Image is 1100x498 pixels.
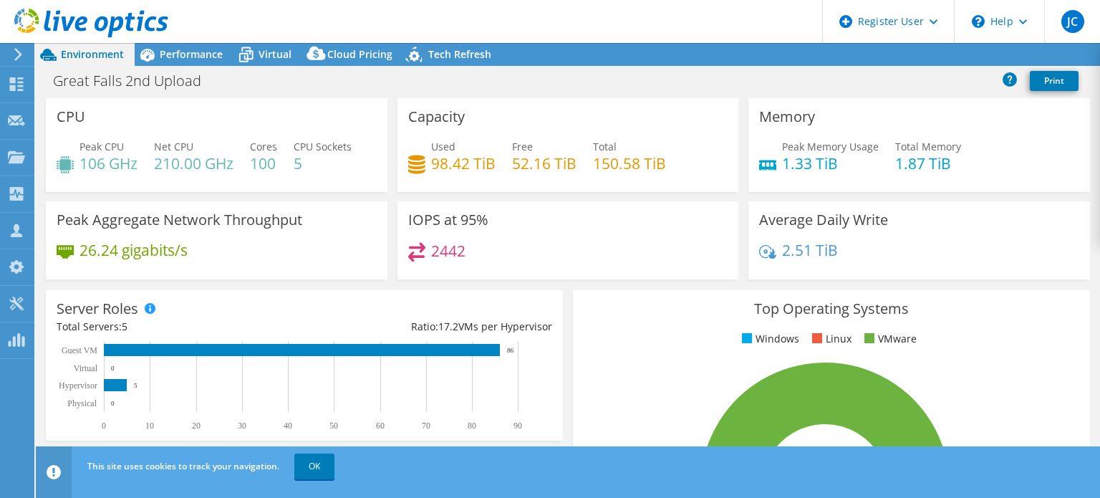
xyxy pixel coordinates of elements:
span: Cloud Pricing [327,47,392,61]
svg: \n [972,15,985,28]
text: 50 [329,421,338,431]
h3: Top Operating Systems [584,301,1079,317]
span: Peak Memory Usage [782,140,879,153]
li: Windows [738,331,799,347]
h4: 100 [250,155,277,171]
text: 40 [284,421,292,431]
span: Total [593,140,617,153]
span: 17.2 [438,320,458,333]
li: Linux [809,331,851,347]
text: 80 [468,421,476,431]
h3: Memory [759,109,815,125]
text: Virtual [74,363,98,373]
text: 0 [111,400,115,407]
h4: 98.42 TiB [431,155,496,171]
text: 0 [111,365,115,372]
text: 60 [376,421,385,431]
h4: 1.33 TiB [782,155,879,171]
span: Total Memory [895,140,961,153]
text: Guest VM [62,345,97,355]
li: VMware [861,331,917,347]
text: 0 [102,421,106,431]
text: 30 [238,421,246,431]
text: Physical [67,398,97,408]
div: Total Servers: [57,319,304,335]
text: 20 [192,421,201,431]
h3: CPU [57,109,85,125]
span: CPU Sockets [294,140,352,153]
span: Used [431,140,455,153]
span: JC [1061,10,1084,33]
span: Virtual [259,47,291,61]
span: Free [512,140,533,153]
h3: IOPS at 95% [408,212,488,228]
span: 5 [122,320,127,333]
h4: 26.24 gigabits/s [79,242,188,258]
text: Hypervisor [59,380,97,391]
h3: Server Roles [57,301,138,317]
text: 90 [513,421,522,431]
text: 5 [134,382,137,389]
a: Print [1030,71,1079,91]
span: Tech Refresh [428,47,491,61]
h3: Peak Aggregate Network Throughput [57,212,302,228]
span: This site uses cookies to track your navigation. [87,460,279,472]
span: Performance [160,47,223,61]
h4: 1.87 TiB [895,155,961,171]
h4: 150.58 TiB [593,155,666,171]
h4: 5 [294,155,352,171]
h4: 2442 [431,243,465,259]
div: Ratio: VMs per Hypervisor [304,319,552,335]
h3: Capacity [408,109,465,125]
h4: 210.00 GHz [154,155,233,171]
text: 70 [422,421,430,431]
h4: 2.51 TiB [782,242,838,258]
h3: Average Daily Write [759,212,888,228]
h4: 52.16 TiB [512,155,576,171]
text: 10 [145,421,154,431]
span: Cores [250,140,277,153]
h1: Great Falls 2nd Upload [47,73,223,89]
span: Environment [61,47,124,61]
a: OK [294,454,334,479]
h4: 106 GHz [79,155,137,171]
text: 86 [507,347,514,354]
span: Peak CPU [79,140,124,153]
span: Net CPU [154,140,193,153]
